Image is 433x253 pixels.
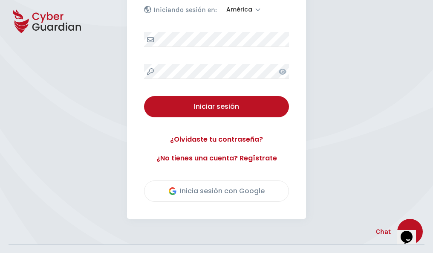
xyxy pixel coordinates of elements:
a: ¿No tienes una cuenta? Regístrate [144,153,289,163]
button: Inicia sesión con Google [144,180,289,202]
button: Iniciar sesión [144,96,289,117]
div: Iniciar sesión [150,102,283,112]
span: Chat [376,227,391,237]
iframe: chat widget [397,219,424,244]
div: Inicia sesión con Google [169,186,265,196]
a: ¿Olvidaste tu contraseña? [144,134,289,145]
